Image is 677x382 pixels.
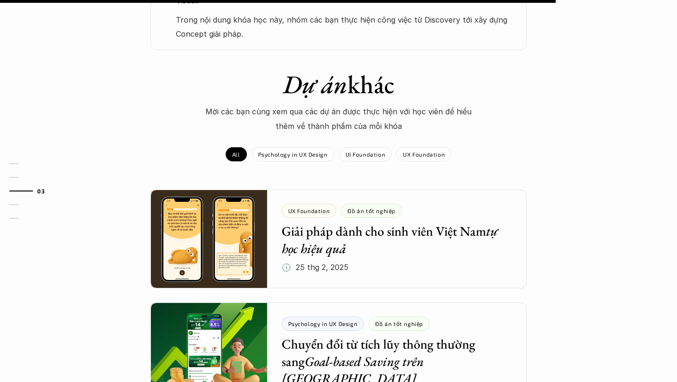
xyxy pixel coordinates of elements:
[197,104,480,133] p: Mời các bạn cùng xem qua các dự án được thực hiện với học viên để hiểu thêm về thành phẩm của mỗi...
[176,13,517,41] p: Trong nội dung khóa học này, nhóm các bạn thực hiện công việc từ Discovery tới xây dựng Concept g...
[346,151,386,158] p: UI Foundation
[283,68,347,101] em: Dự án
[150,190,527,288] a: UX FoundationĐồ án tốt nghiệpGiải pháp dành cho sinh viên Việt Namtự học hiệu quả🕔 25 thg 2, 2025
[37,188,45,194] strong: 03
[9,185,54,197] a: 03
[258,151,328,158] p: Psychology in UX Design
[232,151,240,158] p: All
[403,151,445,158] p: UX Foundation
[174,69,503,100] h1: khác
